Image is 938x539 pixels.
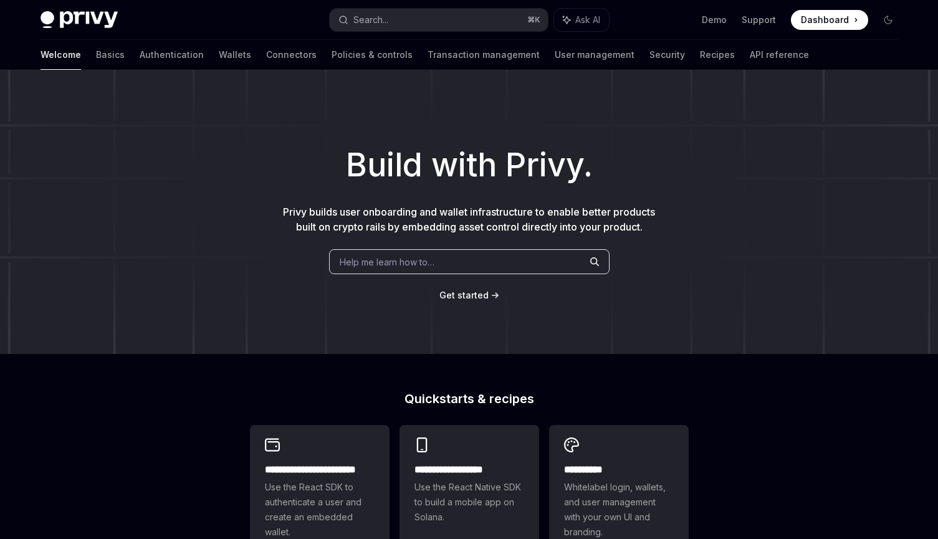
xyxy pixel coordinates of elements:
[801,14,849,26] span: Dashboard
[250,393,689,405] h2: Quickstarts & recipes
[702,14,727,26] a: Demo
[878,10,898,30] button: Toggle dark mode
[330,9,548,31] button: Search...⌘K
[527,15,540,25] span: ⌘ K
[140,40,204,70] a: Authentication
[439,290,489,300] span: Get started
[649,40,685,70] a: Security
[414,480,524,525] span: Use the React Native SDK to build a mobile app on Solana.
[554,9,609,31] button: Ask AI
[555,40,634,70] a: User management
[266,40,317,70] a: Connectors
[428,40,540,70] a: Transaction management
[96,40,125,70] a: Basics
[791,10,868,30] a: Dashboard
[41,40,81,70] a: Welcome
[340,255,434,269] span: Help me learn how to…
[219,40,251,70] a: Wallets
[750,40,809,70] a: API reference
[41,11,118,29] img: dark logo
[439,289,489,302] a: Get started
[283,206,655,233] span: Privy builds user onboarding and wallet infrastructure to enable better products built on crypto ...
[20,141,918,189] h1: Build with Privy.
[332,40,413,70] a: Policies & controls
[575,14,600,26] span: Ask AI
[742,14,776,26] a: Support
[700,40,735,70] a: Recipes
[353,12,388,27] div: Search...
